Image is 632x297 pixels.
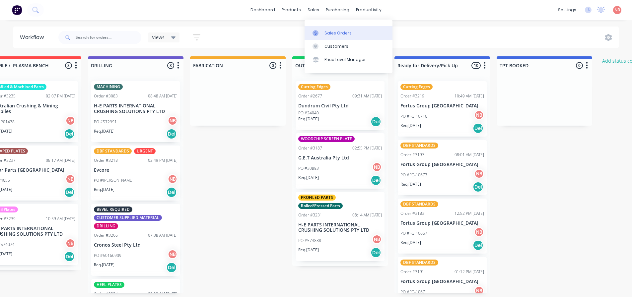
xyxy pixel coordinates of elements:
input: Search for orders... [76,31,141,44]
p: Req. [DATE] [94,128,114,134]
div: 02:07 PM [DATE] [46,93,75,99]
div: Order #3083 [94,93,118,99]
div: DBF STANDARDSOrder #318312:52 PM [DATE]Fortus Group [GEOGRAPHIC_DATA]PO #FG-10667NBReq.[DATE]Del [398,199,487,254]
div: 10:59 AM [DATE] [46,216,75,222]
div: productivity [353,5,385,15]
p: Dundrum Civil Pty Ltd [298,103,382,109]
div: purchasing [322,5,353,15]
div: 08:17 AM [DATE] [46,157,75,163]
p: Req. [DATE] [298,247,319,253]
div: products [278,5,304,15]
div: 01:12 PM [DATE] [455,269,484,275]
div: NB [168,116,177,126]
p: PO #50166909 [94,253,121,259]
p: PO #30893 [298,165,319,171]
div: 09:31 AM [DATE] [352,93,382,99]
p: PO #FG-10667 [400,230,427,236]
div: DBF STANDARDSOrder #319708:01 AM [DATE]Fortus Group [GEOGRAPHIC_DATA]PO #FG-10673NBReq.[DATE]Del [398,140,487,195]
div: Order #3206 [94,232,118,238]
div: Order #3219 [400,93,424,99]
div: Del [473,240,483,251]
p: PO #24040 [298,110,319,116]
div: Del [64,251,75,262]
a: dashboard [247,5,278,15]
div: DBF STANDARDS [400,143,438,148]
span: Views [152,34,165,41]
p: Req. [DATE] [400,123,421,129]
p: Req. [DATE] [400,181,421,187]
div: 02:49 PM [DATE] [148,157,177,163]
p: Req. [DATE] [400,240,421,246]
a: Price Level Manager [305,53,392,66]
div: WOODCHIP SCREEN PLATE [298,136,355,142]
p: Req. [DATE] [94,187,114,193]
div: BEVEL REQUIRED [94,207,132,212]
div: Del [371,175,381,186]
div: DRILLING [94,223,118,229]
div: sales [304,5,322,15]
div: Del [371,116,381,127]
a: Sales Orders [305,26,392,39]
div: NB [474,227,484,237]
div: PROFILED PARTS [298,195,336,201]
p: Req. [DATE] [298,116,319,122]
div: Order #3231 [298,212,322,218]
div: CUSTOMER SUPPLIED MATERIAL [94,215,162,221]
p: Evcore [94,167,177,173]
div: 07:38 AM [DATE] [148,232,177,238]
div: NB [65,116,75,126]
div: 08:02 AM [DATE] [148,291,177,297]
div: Cutting EdgesOrder #267709:31 AM [DATE]Dundrum Civil Pty LtdPO #24040Req.[DATE]Del [296,81,385,130]
p: Fortus Group [GEOGRAPHIC_DATA] [400,220,484,226]
div: Rolled/Pressed Parts [298,203,343,209]
div: NB [474,169,484,179]
div: Order #3218 [94,157,118,163]
div: NB [372,234,382,244]
div: DBF STANDARDS [400,201,438,207]
div: 08:14 AM [DATE] [352,212,382,218]
div: settings [555,5,580,15]
div: NB [168,174,177,184]
div: Del [64,187,75,198]
div: NB [474,286,484,296]
div: Cutting Edges [298,84,330,90]
div: Cutting Edges [400,84,433,90]
p: PO #FG-10716 [400,113,427,119]
div: MACHINING [94,84,123,90]
div: Del [166,129,177,139]
p: Cronos Steel Pty Ltd [94,242,177,248]
div: DBF STANDARDSURGENTOrder #321802:49 PM [DATE]EvcorePO #[PERSON_NAME]NBReq.[DATE]Del [91,146,180,201]
div: NB [474,110,484,120]
p: PO #573888 [298,238,321,244]
div: Order #3197 [400,152,424,158]
div: DBF STANDARDS [94,148,132,154]
p: H-E PARTS INTERNATIONAL CRUSHING SOLUTIONS PTY LTD [298,222,382,233]
div: Del [64,129,75,139]
div: Order #3183 [400,210,424,216]
p: PO #[PERSON_NAME] [94,177,133,183]
div: Del [166,262,177,273]
p: Fortus Group [GEOGRAPHIC_DATA] [400,279,484,284]
div: Order #3187 [298,145,322,151]
div: Cutting EdgesOrder #321910:49 AM [DATE]Fortus Group [GEOGRAPHIC_DATA]PO #FG-10716NBReq.[DATE]Del [398,81,487,137]
div: 10:49 AM [DATE] [455,93,484,99]
div: NB [65,238,75,248]
span: NB [614,7,620,13]
div: Customers [324,43,348,49]
p: Req. [DATE] [94,262,114,268]
div: Del [166,187,177,198]
div: NB [372,162,382,172]
div: WOODCHIP SCREEN PLATEOrder #318702:55 PM [DATE]G.E.T Australia Pty LtdPO #30893NBReq.[DATE]Del [296,133,385,189]
div: Order #3224 [94,291,118,297]
div: 12:52 PM [DATE] [455,210,484,216]
div: HEEL PLATES [94,282,124,288]
div: MACHININGOrder #308308:48 AM [DATE]H-E PARTS INTERNATIONAL CRUSHING SOLUTIONS PTY LTDPO #572991NB... [91,81,180,142]
div: 08:48 AM [DATE] [148,93,177,99]
p: Fortus Group [GEOGRAPHIC_DATA] [400,103,484,109]
div: Order #2677 [298,93,322,99]
div: Del [473,123,483,134]
div: Price Level Manager [324,57,366,63]
p: PO #FG-10673 [400,172,427,178]
div: Sales Orders [324,30,352,36]
p: Req. [DATE] [298,175,319,181]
